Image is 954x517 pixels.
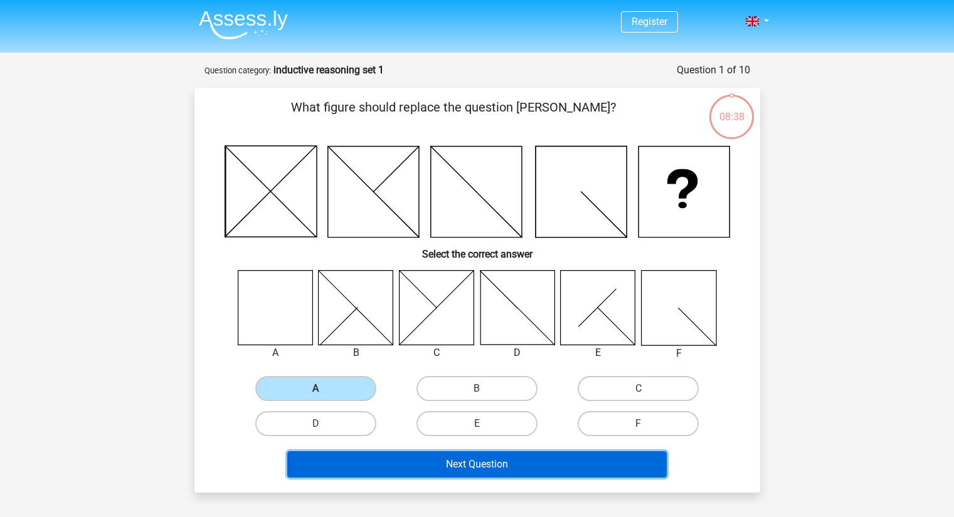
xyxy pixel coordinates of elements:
[390,345,484,360] div: C
[215,98,693,135] p: What figure should replace the question [PERSON_NAME]?
[677,63,750,78] div: Question 1 of 10
[287,451,667,478] button: Next Question
[551,345,645,360] div: E
[578,376,699,401] label: C
[578,411,699,436] label: F
[416,376,538,401] label: B
[632,16,667,28] a: Register
[255,411,376,436] label: D
[255,376,376,401] label: A
[215,238,740,260] h6: Select the correct answer
[708,93,755,125] div: 08:38
[309,345,403,360] div: B
[228,345,323,360] div: A
[632,346,726,361] div: F
[470,345,565,360] div: D
[199,10,288,39] img: Assessly
[273,64,384,76] strong: inductive reasoning set 1
[204,66,271,75] small: Question category:
[416,411,538,436] label: E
